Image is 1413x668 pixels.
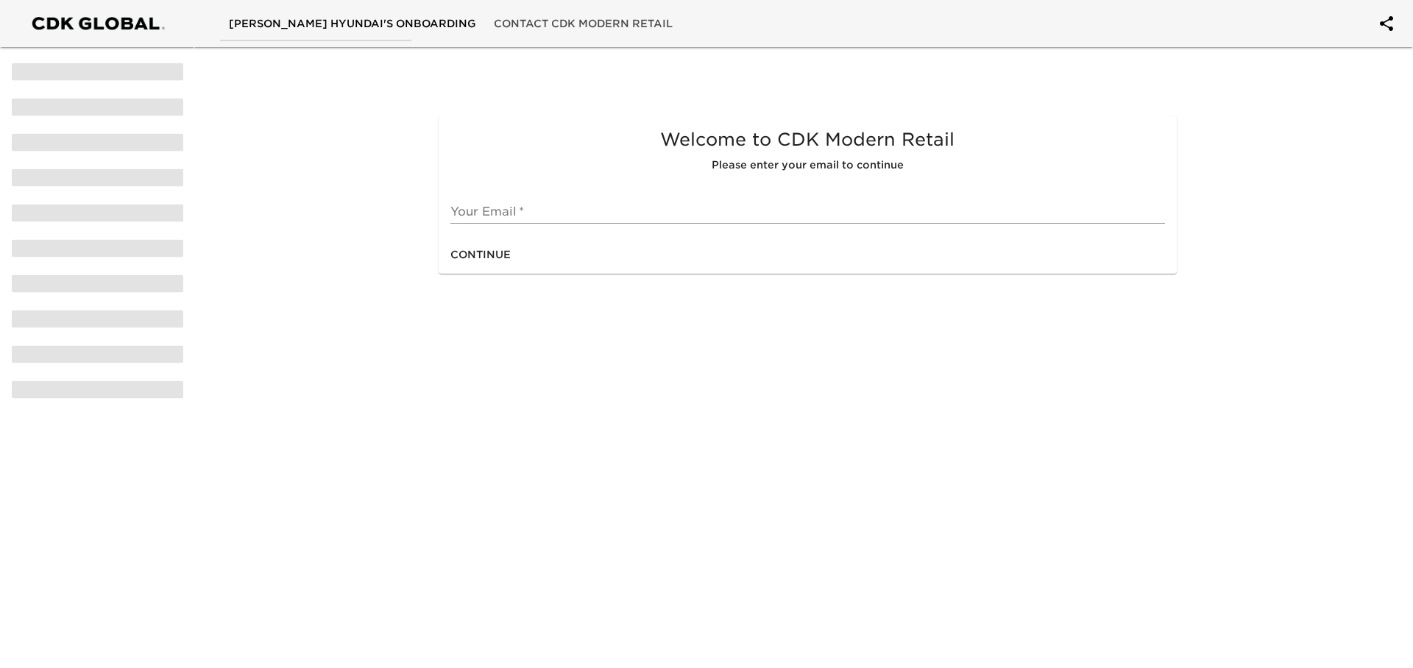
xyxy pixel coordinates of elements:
span: Continue [450,246,511,264]
h5: Welcome to CDK Modern Retail [450,128,1164,152]
span: Contact CDK Modern Retail [494,15,673,33]
button: account of current user [1369,6,1404,41]
h6: Please enter your email to continue [450,157,1164,174]
span: [PERSON_NAME] Hyundai's Onboarding [229,15,476,33]
button: Continue [445,241,517,269]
